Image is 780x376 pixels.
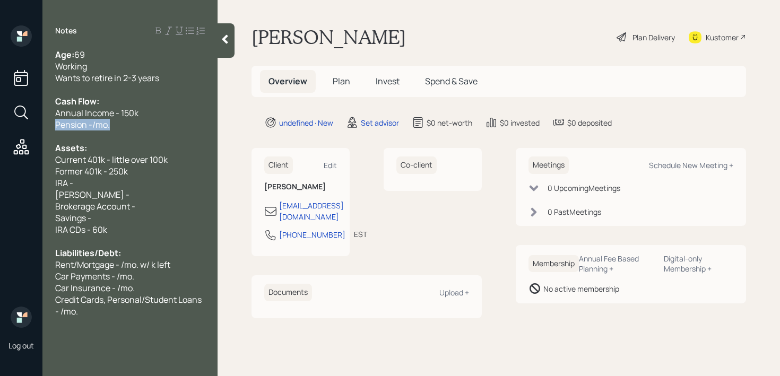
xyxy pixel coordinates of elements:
span: Plan [333,75,350,87]
span: 69 [74,49,85,60]
h6: Client [264,156,293,174]
span: [PERSON_NAME] - [55,189,129,200]
div: 0 Upcoming Meeting s [548,182,620,194]
div: Upload + [439,287,469,298]
h6: Documents [264,284,312,301]
div: No active membership [543,283,619,294]
span: IRA CDs - 60k [55,224,107,235]
span: Car Payments - /mo. [55,270,134,282]
div: 0 Past Meeting s [548,206,601,217]
span: Cash Flow: [55,95,99,107]
h6: Co-client [396,156,437,174]
div: Annual Fee Based Planning + [579,253,655,274]
span: Assets: [55,142,87,154]
div: $0 invested [500,117,540,128]
div: [PHONE_NUMBER] [279,229,345,240]
span: Overview [268,75,307,87]
span: Annual Income - 150k [55,107,138,119]
div: EST [354,229,367,240]
h6: [PERSON_NAME] [264,182,337,191]
span: Invest [376,75,400,87]
span: Liabilities/Debt: [55,247,121,259]
div: Kustomer [706,32,739,43]
span: IRA - [55,177,73,189]
span: Brokerage Account - [55,200,135,212]
div: Edit [324,160,337,170]
div: [EMAIL_ADDRESS][DOMAIN_NAME] [279,200,344,222]
span: Former 401k - 250k [55,165,128,177]
h1: [PERSON_NAME] [252,25,406,49]
div: Digital-only Membership + [664,253,733,274]
span: Spend & Save [425,75,478,87]
span: Working [55,60,87,72]
div: Schedule New Meeting + [649,160,733,170]
span: Car Insurance - /mo. [55,282,135,294]
label: Notes [55,25,77,36]
span: Current 401k - little over 100k [55,154,168,165]
h6: Membership [528,255,579,273]
div: Set advisor [361,117,399,128]
div: $0 net-worth [427,117,472,128]
span: Savings - [55,212,91,224]
div: $0 deposited [567,117,612,128]
div: Plan Delivery [632,32,675,43]
span: Credit Cards, Personal/Student Loans - /mo. [55,294,203,317]
img: retirable_logo.png [11,307,32,328]
span: Wants to retire in 2-3 years [55,72,159,84]
h6: Meetings [528,156,569,174]
div: Log out [8,340,34,351]
span: Rent/Mortgage - /mo. w/ k left [55,259,170,270]
div: undefined · New [279,117,333,128]
span: Age: [55,49,74,60]
span: Pension -/mo. [55,119,110,130]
